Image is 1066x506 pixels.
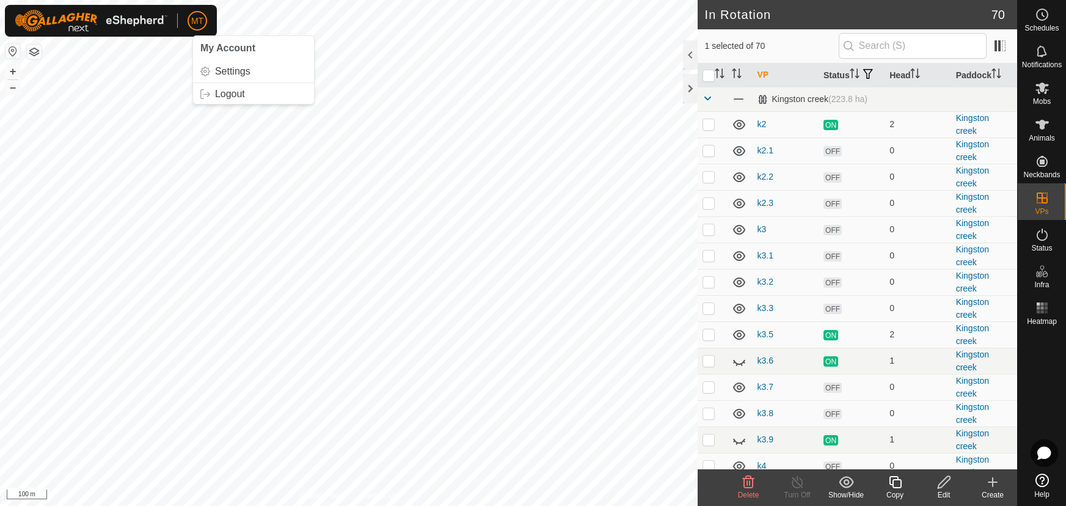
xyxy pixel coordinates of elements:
[823,383,842,393] span: OFF
[871,490,919,501] div: Copy
[758,435,773,444] a: k3.9
[758,277,773,287] a: k3.2
[758,251,773,260] a: k3.1
[27,45,42,59] button: Map Layers
[1034,491,1050,498] span: Help
[885,374,951,400] td: 0
[968,490,1017,501] div: Create
[1023,171,1060,178] span: Neckbands
[193,84,314,104] a: Logout
[956,297,989,320] a: Kingston creek
[823,199,842,209] span: OFF
[822,490,871,501] div: Show/Hide
[1034,281,1049,288] span: Infra
[956,428,989,451] a: Kingston creek
[193,62,314,81] a: Settings
[910,70,920,80] p-sorticon: Activate to sort
[5,80,20,95] button: –
[956,376,989,398] a: Kingston creek
[885,321,951,348] td: 2
[828,94,867,104] span: (223.8 ha)
[301,490,346,501] a: Privacy Policy
[823,225,842,235] span: OFF
[839,33,987,59] input: Search (S)
[715,70,725,80] p-sorticon: Activate to sort
[956,113,989,136] a: Kingston creek
[823,304,842,314] span: OFF
[956,244,989,267] a: Kingston creek
[15,10,167,32] img: Gallagher Logo
[885,190,951,216] td: 0
[758,382,773,392] a: k3.7
[758,461,767,471] a: k4
[956,271,989,293] a: Kingston creek
[758,303,773,313] a: k3.3
[956,350,989,372] a: Kingston creek
[5,64,20,79] button: +
[738,491,759,499] span: Delete
[823,435,838,446] span: ON
[1027,318,1057,325] span: Heatmap
[956,139,989,162] a: Kingston creek
[1031,244,1052,252] span: Status
[758,356,773,365] a: k3.6
[823,356,838,367] span: ON
[823,120,838,130] span: ON
[885,64,951,87] th: Head
[956,192,989,215] a: Kingston creek
[956,455,989,477] a: Kingston creek
[773,490,822,501] div: Turn Off
[758,172,773,182] a: k2.2
[758,329,773,339] a: k3.5
[732,70,742,80] p-sorticon: Activate to sort
[215,89,245,99] span: Logout
[758,94,867,105] div: Kingston creek
[1022,61,1062,68] span: Notifications
[705,40,839,53] span: 1 selected of 70
[823,172,842,183] span: OFF
[823,330,838,340] span: ON
[885,111,951,137] td: 2
[885,216,951,243] td: 0
[758,198,773,208] a: k2.3
[758,145,773,155] a: k2.1
[823,146,842,156] span: OFF
[823,251,842,262] span: OFF
[885,400,951,427] td: 0
[819,64,885,87] th: Status
[885,269,951,295] td: 0
[1018,469,1066,503] a: Help
[705,7,991,22] h2: In Rotation
[885,348,951,374] td: 1
[956,402,989,425] a: Kingston creek
[991,70,1001,80] p-sorticon: Activate to sort
[1035,208,1048,215] span: VPs
[215,67,250,76] span: Settings
[758,408,773,418] a: k3.8
[1029,134,1055,142] span: Animals
[919,490,968,501] div: Edit
[885,427,951,453] td: 1
[885,164,951,190] td: 0
[951,64,1017,87] th: Paddock
[758,119,767,129] a: k2
[850,70,860,80] p-sorticon: Activate to sort
[956,166,989,188] a: Kingston creek
[885,243,951,269] td: 0
[5,44,20,59] button: Reset Map
[1033,98,1051,105] span: Mobs
[885,295,951,321] td: 0
[823,461,842,472] span: OFF
[885,137,951,164] td: 0
[191,15,203,28] span: MT
[885,453,951,479] td: 0
[956,218,989,241] a: Kingston creek
[758,224,767,234] a: k3
[200,43,255,53] span: My Account
[823,277,842,288] span: OFF
[991,5,1005,24] span: 70
[360,490,396,501] a: Contact Us
[823,409,842,419] span: OFF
